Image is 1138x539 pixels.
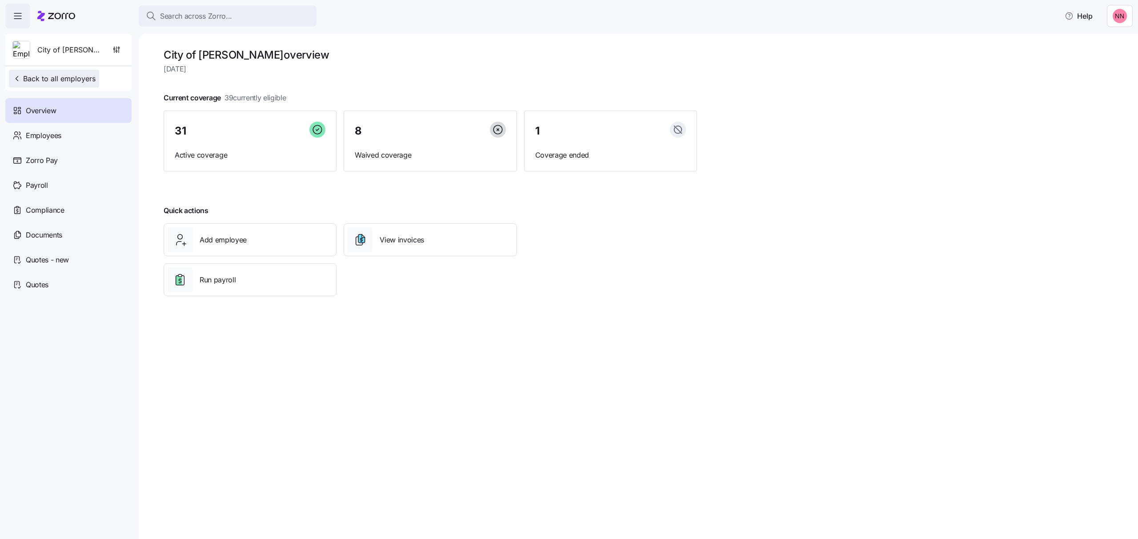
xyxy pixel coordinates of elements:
span: Coverage ended [535,150,686,161]
a: Overview [5,98,132,123]
button: Back to all employers [9,70,99,87]
span: Search across Zorro... [160,11,232,22]
h1: City of [PERSON_NAME] overview [164,48,697,62]
span: Quotes - new [26,254,69,266]
span: Quick actions [164,205,208,216]
img: Employer logo [13,41,30,59]
button: Help [1058,7,1100,25]
a: Quotes - new [5,247,132,272]
a: Employees [5,123,132,148]
span: City of [PERSON_NAME] [37,44,101,55]
span: View invoices [380,234,424,246]
span: 1 [535,126,540,136]
span: Run payroll [200,274,236,285]
a: Payroll [5,173,132,198]
span: Documents [26,230,62,241]
span: Employees [26,130,61,141]
img: 37cb906d10cb440dd1cb011682786431 [1113,9,1127,23]
span: Compliance [26,205,64,216]
span: Help [1065,11,1093,21]
span: Current coverage [164,92,286,103]
span: Active coverage [175,150,325,161]
span: Waived coverage [355,150,505,161]
span: Back to all employers [12,73,96,84]
span: Payroll [26,180,48,191]
span: Zorro Pay [26,155,58,166]
span: 8 [355,126,362,136]
button: Search across Zorro... [139,5,317,27]
a: Zorro Pay [5,148,132,173]
a: Quotes [5,272,132,297]
span: 31 [175,126,186,136]
span: Overview [26,105,56,116]
span: Quotes [26,279,48,290]
span: Add employee [200,234,247,246]
a: Compliance [5,198,132,222]
span: 39 currently eligible [224,92,286,103]
span: [DATE] [164,63,697,75]
a: Documents [5,222,132,247]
